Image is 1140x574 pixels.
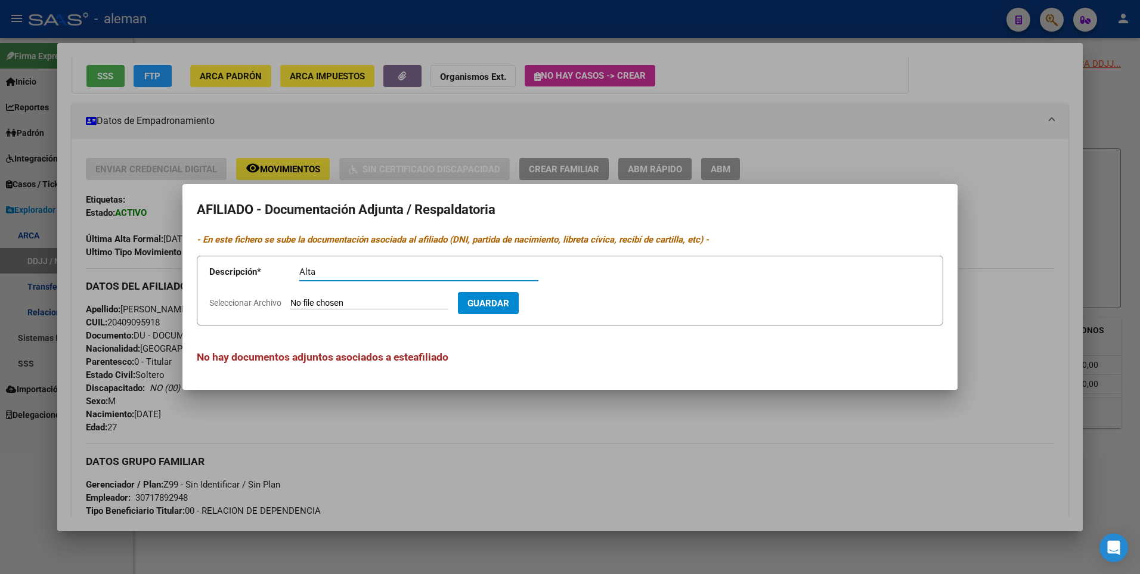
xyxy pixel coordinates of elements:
[209,298,281,308] span: Seleccionar Archivo
[413,351,448,363] span: afiliado
[209,265,299,279] p: Descripción
[197,234,709,245] i: - En este fichero se sube la documentación asociada al afiliado (DNI, partida de nacimiento, libr...
[467,298,509,309] span: Guardar
[197,198,943,221] h2: AFILIADO - Documentación Adjunta / Respaldatoria
[458,292,519,314] button: Guardar
[1099,533,1128,562] div: Open Intercom Messenger
[197,349,943,365] h3: No hay documentos adjuntos asociados a este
